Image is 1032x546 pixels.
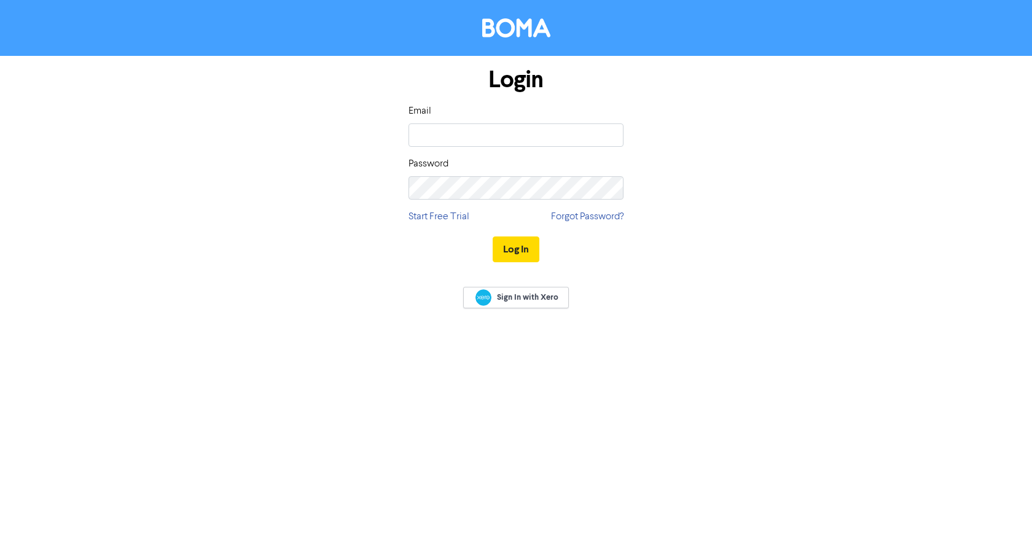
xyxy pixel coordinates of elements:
a: Start Free Trial [408,209,469,224]
label: Email [408,104,431,119]
a: Sign In with Xero [463,287,569,308]
h1: Login [408,66,623,94]
span: Sign In with Xero [497,292,558,303]
img: Xero logo [475,289,491,306]
label: Password [408,157,448,171]
img: BOMA Logo [482,18,550,37]
a: Forgot Password? [551,209,623,224]
button: Log In [493,236,539,262]
iframe: Chat Widget [971,487,1032,546]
